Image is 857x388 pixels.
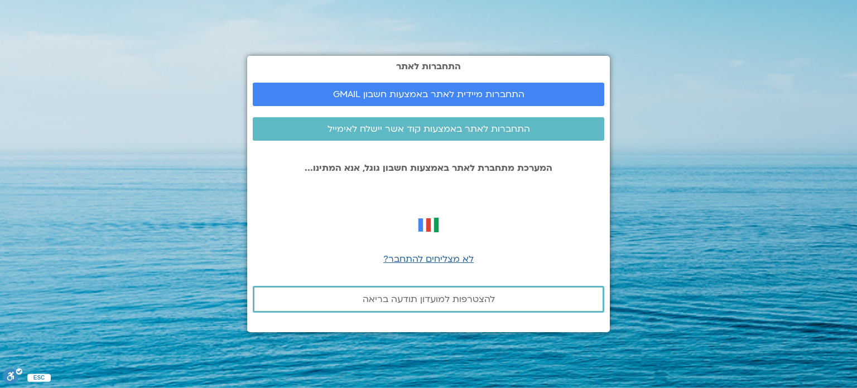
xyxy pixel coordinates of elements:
[383,253,474,265] a: לא מצליחים להתחבר?
[363,294,495,304] span: להצטרפות למועדון תודעה בריאה
[253,83,604,106] a: התחברות מיידית לאתר באמצעות חשבון GMAIL
[328,124,530,134] span: התחברות לאתר באמצעות קוד אשר יישלח לאימייל
[253,117,604,141] a: התחברות לאתר באמצעות קוד אשר יישלח לאימייל
[253,61,604,71] h2: התחברות לאתר
[333,89,524,99] span: התחברות מיידית לאתר באמצעות חשבון GMAIL
[253,163,604,173] p: המערכת מתחברת לאתר באמצעות חשבון גוגל, אנא המתינו...
[253,286,604,313] a: להצטרפות למועדון תודעה בריאה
